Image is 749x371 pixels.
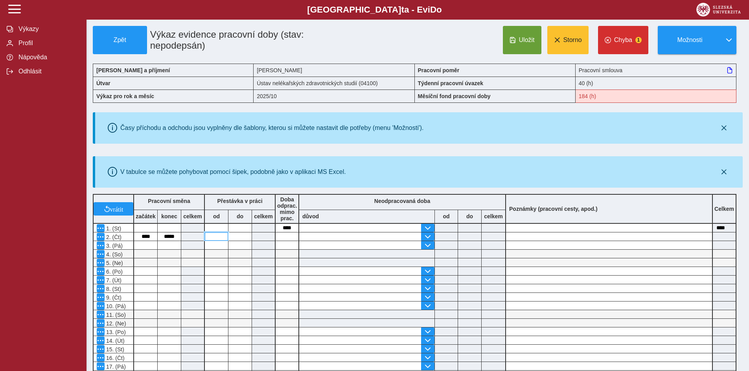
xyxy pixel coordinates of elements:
[714,206,734,212] b: Celkem
[97,311,105,318] button: Menu
[277,196,297,221] b: Doba odprac. mimo prac.
[430,5,436,15] span: D
[105,355,125,361] span: 16. (Čt)
[97,319,105,327] button: Menu
[418,67,460,73] b: Pracovní poměr
[105,277,121,283] span: 7. (Út)
[105,312,126,318] span: 11. (So)
[105,251,123,258] span: 4. (So)
[120,168,346,175] div: V tabulce se můžete pohybovat pomocí šipek, podobně jako v aplikaci MS Excel.
[97,233,105,241] button: Menu
[93,26,147,54] button: Zpět
[97,267,105,275] button: Menu
[658,26,721,54] button: Možnosti
[97,302,105,310] button: Menu
[105,320,126,327] span: 12. (Ne)
[635,37,642,43] span: 1
[105,269,123,275] span: 6. (Po)
[16,68,80,75] span: Odhlásit
[576,64,736,77] div: Pracovní smlouva
[105,225,121,232] span: 1. (St)
[228,213,252,219] b: do
[96,80,110,86] b: Útvar
[97,362,105,370] button: Menu
[16,26,80,33] span: Výkazy
[254,77,414,90] div: Ústav nelékařských zdravotnických studií (04100)
[105,364,126,370] span: 17. (Pá)
[458,213,481,219] b: do
[96,67,170,73] b: [PERSON_NAME] a příjmení
[105,346,124,353] span: 15. (St)
[97,345,105,353] button: Menu
[120,124,424,132] div: Časy příchodu a odchodu jsou vyplněny dle šablony, kterou si můžete nastavit dle potřeby (menu 'M...
[94,202,133,216] button: vrátit
[105,294,121,301] span: 9. (Čt)
[418,80,484,86] b: Týdenní pracovní úvazek
[254,90,414,103] div: 2025/10
[563,37,582,44] span: Storno
[181,213,204,219] b: celkem
[436,5,442,15] span: o
[97,250,105,258] button: Menu
[418,93,491,99] b: Měsíční fond pracovní doby
[519,37,535,44] span: Uložit
[96,93,154,99] b: Výkaz pro rok a měsíc
[147,26,364,54] h1: Výkaz evidence pracovní doby (stav: nepodepsán)
[598,26,648,54] button: Chyba1
[110,206,123,212] span: vrátit
[96,37,144,44] span: Zpět
[696,3,741,16] img: logo_web_su.png
[97,224,105,232] button: Menu
[576,90,736,103] div: Fond pracovní doby (184 h) a součet hodin (16 h) se neshodují!
[664,37,715,44] span: Možnosti
[401,5,404,15] span: t
[158,213,181,219] b: konec
[97,259,105,267] button: Menu
[254,64,414,77] div: [PERSON_NAME]
[105,286,121,292] span: 8. (St)
[105,234,121,240] span: 2. (Čt)
[503,26,541,54] button: Uložit
[16,54,80,61] span: Nápověda
[374,198,430,204] b: Neodpracovaná doba
[105,303,126,309] span: 10. (Pá)
[97,293,105,301] button: Menu
[482,213,505,219] b: celkem
[302,213,319,219] b: důvod
[105,243,123,249] span: 3. (Pá)
[105,260,123,266] span: 5. (Ne)
[435,213,458,219] b: od
[97,336,105,344] button: Menu
[614,37,632,44] span: Chyba
[97,276,105,284] button: Menu
[148,198,190,204] b: Pracovní směna
[217,198,262,204] b: Přestávka v práci
[576,77,736,90] div: 40 (h)
[105,338,125,344] span: 14. (Út)
[97,328,105,336] button: Menu
[547,26,589,54] button: Storno
[252,213,275,219] b: celkem
[97,285,105,292] button: Menu
[506,206,601,212] b: Poznámky (pracovní cesty, apod.)
[105,329,126,335] span: 13. (Po)
[16,40,80,47] span: Profil
[205,213,228,219] b: od
[97,354,105,362] button: Menu
[24,5,725,15] b: [GEOGRAPHIC_DATA] a - Evi
[134,213,157,219] b: začátek
[97,241,105,249] button: Menu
